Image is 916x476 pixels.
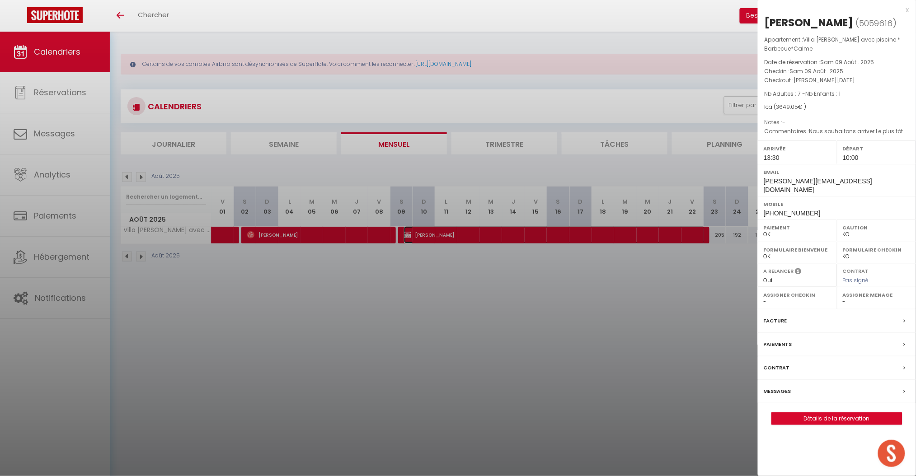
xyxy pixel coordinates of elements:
[764,223,831,232] label: Paiement
[764,245,831,254] label: Formulaire Bienvenue
[795,267,802,277] i: Sélectionner OUI si vous souhaiter envoyer les séquences de messages post-checkout
[764,154,780,161] span: 13:30
[776,103,799,111] span: 3649.05
[790,67,844,75] span: Sam 09 Août . 2025
[843,154,859,161] span: 10:00
[843,267,869,273] label: Contrat
[843,245,910,254] label: Formulaire Checkin
[764,340,792,349] label: Paiements
[772,413,902,425] a: Détails de la réservation
[764,363,790,373] label: Contrat
[764,210,821,217] span: [PHONE_NUMBER]
[794,76,855,84] span: [PERSON_NAME][DATE]
[758,5,909,15] div: x
[843,144,910,153] label: Départ
[764,387,791,396] label: Messages
[764,200,910,209] label: Mobile
[783,118,786,126] span: -
[764,267,794,275] label: A relancer
[878,440,905,467] div: Ouvrir le chat
[765,36,901,52] span: Villa [PERSON_NAME] avec piscine * Barbecue*Calme
[765,35,909,53] p: Appartement :
[765,118,909,127] p: Notes :
[843,223,910,232] label: Caution
[765,103,909,112] div: Ical
[764,177,872,193] span: [PERSON_NAME][EMAIL_ADDRESS][DOMAIN_NAME]
[765,15,854,30] div: [PERSON_NAME]
[765,76,909,85] p: Checkout :
[821,58,874,66] span: Sam 09 Août . 2025
[771,412,902,425] button: Détails de la réservation
[856,17,897,29] span: ( )
[764,290,831,299] label: Assigner Checkin
[764,144,831,153] label: Arrivée
[765,90,841,98] span: Nb Adultes : 7 -
[843,276,869,284] span: Pas signé
[860,18,893,29] span: 5059616
[764,168,910,177] label: Email
[765,67,909,76] p: Checkin :
[765,58,909,67] p: Date de réservation :
[765,127,909,136] p: Commentaires :
[806,90,841,98] span: Nb Enfants : 1
[764,316,787,326] label: Facture
[774,103,807,111] span: ( € )
[843,290,910,299] label: Assigner Menage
